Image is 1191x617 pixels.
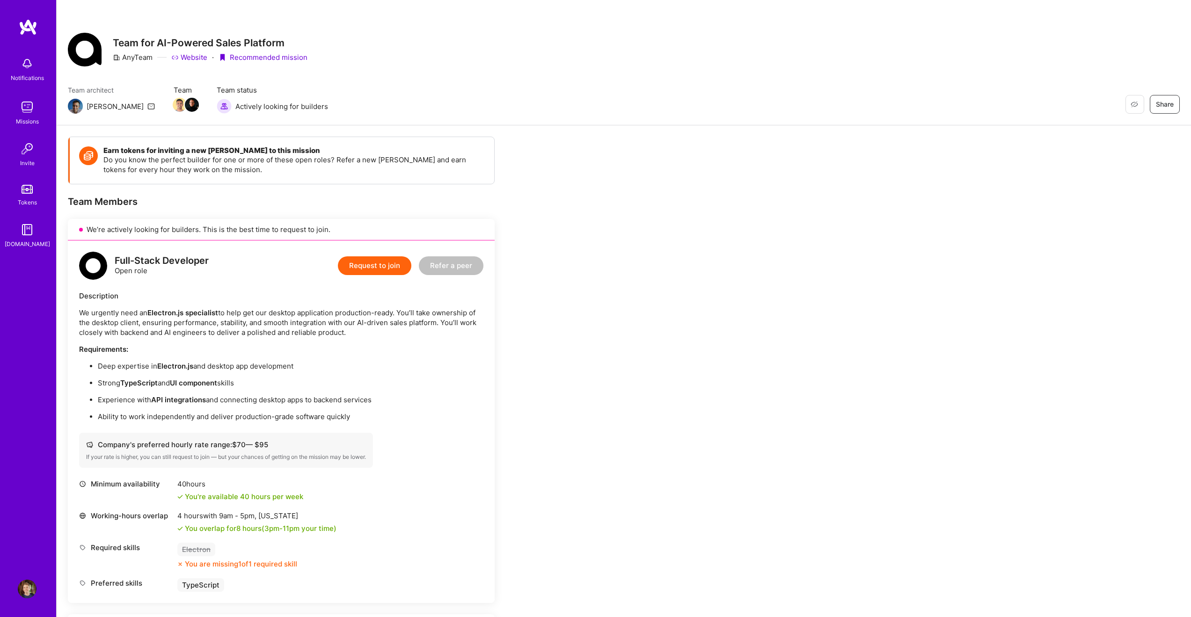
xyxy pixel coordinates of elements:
strong: TypeScript [120,378,158,387]
img: Token icon [79,146,98,165]
i: icon Mail [147,102,155,110]
h3: Team for AI-Powered Sales Platform [113,37,307,49]
i: icon Check [177,494,183,500]
i: icon Cash [86,441,93,448]
i: icon Clock [79,480,86,487]
img: Actively looking for builders [217,99,232,114]
p: Strong and skills [98,378,483,388]
div: If your rate is higher, you can still request to join — but your chances of getting on the missio... [86,453,366,461]
span: Team [174,85,198,95]
div: TypeScript [177,578,224,592]
p: Ability to work independently and deliver production-grade software quickly [98,412,483,421]
p: We urgently need an to help get our desktop application production-ready. You’ll take ownership o... [79,308,483,337]
p: Do you know the perfect builder for one or more of these open roles? Refer a new [PERSON_NAME] an... [103,155,485,174]
strong: Requirements: [79,345,128,354]
div: [PERSON_NAME] [87,102,144,111]
a: Team Member Avatar [186,97,198,113]
div: 40 hours [177,479,303,489]
div: Working-hours overlap [79,511,173,521]
i: icon Tag [79,544,86,551]
p: Deep expertise in and desktop app development [98,361,483,371]
div: Company's preferred hourly rate range: $ 70 — $ 95 [86,440,366,450]
i: icon EyeClosed [1131,101,1138,108]
button: Request to join [338,256,411,275]
img: guide book [18,220,37,239]
div: Invite [20,158,35,168]
strong: Electron.js [157,362,193,370]
a: User Avatar [15,580,39,598]
i: icon Tag [79,580,86,587]
a: Team Member Avatar [174,97,186,113]
div: Minimum availability [79,479,173,489]
i: icon PurpleRibbon [219,54,226,61]
img: Invite [18,139,37,158]
img: Team Member Avatar [173,98,187,112]
img: User Avatar [18,580,37,598]
div: [DOMAIN_NAME] [5,239,50,249]
div: Missions [16,116,39,126]
div: You're available 40 hours per week [177,492,303,501]
strong: API integrations [151,395,206,404]
div: Tokens [18,197,37,207]
span: Team status [217,85,328,95]
img: Team Architect [68,99,83,114]
div: Preferred skills [79,578,173,588]
div: Full-Stack Developer [115,256,209,266]
button: Share [1150,95,1180,114]
button: Refer a peer [419,256,483,275]
span: 9am - 5pm , [217,511,258,520]
i: icon World [79,512,86,519]
span: Actively looking for builders [235,102,328,111]
div: You overlap for 8 hours ( your time) [185,523,336,533]
div: 4 hours with [US_STATE] [177,511,336,521]
i: icon CompanyGray [113,54,120,61]
img: bell [18,54,37,73]
i: icon CloseOrange [177,561,183,567]
div: · [212,52,214,62]
div: Electron [177,543,215,556]
div: Notifications [11,73,44,83]
div: We’re actively looking for builders. This is the best time to request to join. [68,219,495,240]
strong: Electron.js specialist [147,308,218,317]
div: Open role [115,256,209,276]
span: 3pm - 11pm [264,524,300,533]
img: Team Member Avatar [185,98,199,112]
img: logo [79,252,107,280]
img: teamwork [18,98,37,116]
strong: UI component [170,378,217,387]
p: Experience with and connecting desktop apps to backend services [98,395,483,405]
h4: Earn tokens for inviting a new [PERSON_NAME] to this mission [103,146,485,155]
img: logo [19,19,37,36]
img: tokens [22,185,33,194]
img: Company Logo [68,33,102,66]
span: Share [1156,100,1174,109]
a: Website [171,52,207,62]
div: You are missing 1 of 1 required skill [185,559,297,569]
div: Recommended mission [219,52,307,62]
div: Required skills [79,543,173,552]
span: Team architect [68,85,155,95]
div: Team Members [68,196,495,208]
div: Description [79,291,483,301]
div: AnyTeam [113,52,153,62]
i: icon Check [177,526,183,531]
